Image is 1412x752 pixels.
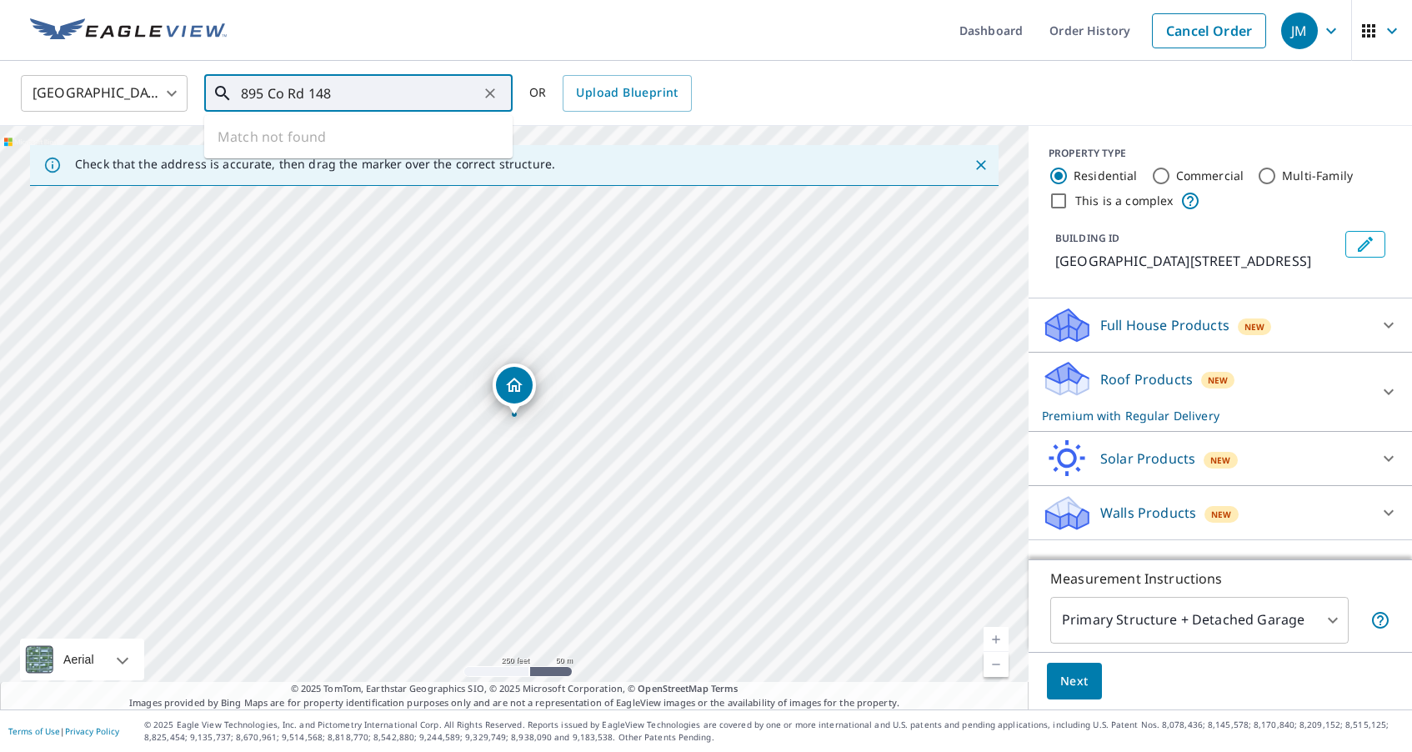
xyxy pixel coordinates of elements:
div: Primary Structure + Detached Garage [1050,597,1349,644]
p: Solar Products [1100,449,1195,469]
label: Residential [1074,168,1138,184]
a: Terms of Use [8,725,60,737]
input: Search by address or latitude-longitude [241,70,478,117]
p: Full House Products [1100,315,1229,335]
button: Edit building 1 [1345,231,1385,258]
a: Cancel Order [1152,13,1266,48]
a: Upload Blueprint [563,75,691,112]
button: Clear [478,82,502,105]
p: | [8,726,119,736]
p: BUILDING ID [1055,231,1119,245]
p: Check that the address is accurate, then drag the marker over the correct structure. [75,157,555,172]
p: Roof Products [1100,369,1193,389]
span: Upload Blueprint [576,83,678,103]
label: This is a complex [1075,193,1174,209]
div: PROPERTY TYPE [1049,146,1392,161]
div: OR [529,75,692,112]
div: Aerial [20,639,144,680]
label: Commercial [1176,168,1244,184]
span: New [1211,508,1231,521]
div: Aerial [58,639,99,680]
p: Premium with Regular Delivery [1042,407,1369,424]
p: © 2025 Eagle View Technologies, Inc. and Pictometry International Corp. All Rights Reserved. Repo... [144,719,1404,744]
p: [GEOGRAPHIC_DATA][STREET_ADDRESS] [1055,251,1339,271]
div: Walls ProductsNew [1042,493,1399,533]
span: © 2025 TomTom, Earthstar Geographics SIO, © 2025 Microsoft Corporation, © [291,682,739,696]
span: Next [1060,671,1089,692]
div: Roof ProductsNewPremium with Regular Delivery [1042,359,1399,424]
span: Your report will include the primary structure and a detached garage if one exists. [1370,610,1390,630]
div: Dropped pin, building 1, Residential property, County Road 148 Summerville, GA 30747 [493,363,536,415]
a: Privacy Policy [65,725,119,737]
button: Next [1047,663,1102,700]
p: Walls Products [1100,503,1196,523]
span: New [1208,373,1228,387]
img: EV Logo [30,18,227,43]
button: Close [970,154,992,176]
span: New [1244,320,1264,333]
a: OpenStreetMap [638,682,708,694]
label: Multi-Family [1282,168,1353,184]
a: Terms [711,682,739,694]
div: Full House ProductsNew [1042,305,1399,345]
div: Solar ProductsNew [1042,439,1399,479]
div: JM [1281,13,1318,49]
a: Current Level 17, Zoom Out [984,652,1009,677]
p: Measurement Instructions [1050,569,1390,589]
div: [GEOGRAPHIC_DATA] [21,70,188,117]
a: Current Level 17, Zoom In [984,627,1009,652]
span: New [1210,454,1230,467]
